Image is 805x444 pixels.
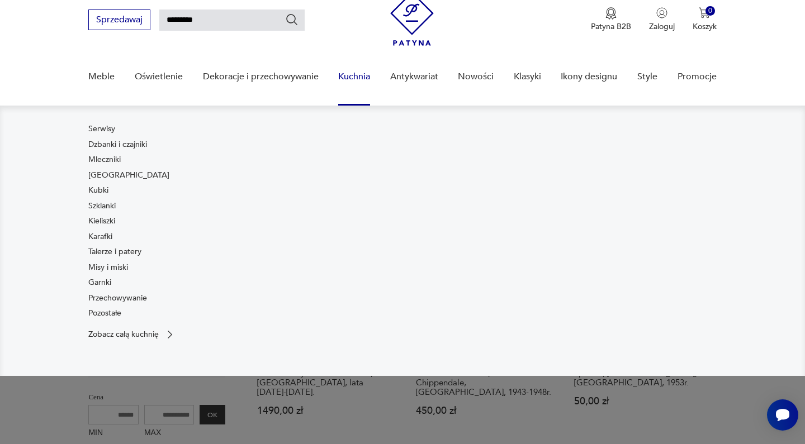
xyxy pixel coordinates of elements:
[649,7,675,32] button: Zaloguj
[390,55,438,98] a: Antykwariat
[203,55,319,98] a: Dekoracje i przechowywanie
[637,55,657,98] a: Style
[693,21,717,32] p: Koszyk
[591,21,631,32] p: Patyna B2B
[88,329,176,340] a: Zobacz całą kuchnię
[88,216,115,227] a: Kieliszki
[88,170,169,181] a: [GEOGRAPHIC_DATA]
[458,55,494,98] a: Nowości
[88,293,147,304] a: Przechowywanie
[135,55,183,98] a: Oświetlenie
[88,55,115,98] a: Meble
[338,55,370,98] a: Kuchnia
[88,185,108,196] a: Kubki
[656,7,667,18] img: Ikonka użytkownika
[88,17,150,25] a: Sprzedawaj
[88,139,147,150] a: Dzbanki i czajniki
[699,7,710,18] img: Ikona koszyka
[693,7,717,32] button: 0Koszyk
[88,308,121,319] a: Pozostałe
[591,7,631,32] a: Ikona medaluPatyna B2B
[767,399,798,431] iframe: Smartsupp widget button
[88,331,159,338] p: Zobacz całą kuchnię
[561,55,617,98] a: Ikony designu
[88,246,141,257] a: Talerze i patery
[605,7,617,20] img: Ikona medalu
[88,154,121,165] a: Mleczniki
[408,123,717,340] img: b2f6bfe4a34d2e674d92badc23dc4074.jpg
[88,262,128,273] a: Misy i miski
[88,231,112,242] a: Karafki
[514,55,541,98] a: Klasyki
[678,55,717,98] a: Promocje
[88,200,116,212] a: Szklanki
[88,277,111,288] a: Garnki
[705,6,715,16] div: 0
[649,21,675,32] p: Zaloguj
[88,123,115,135] a: Serwisy
[285,13,299,26] button: Szukaj
[88,9,150,30] button: Sprzedawaj
[591,7,631,32] button: Patyna B2B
